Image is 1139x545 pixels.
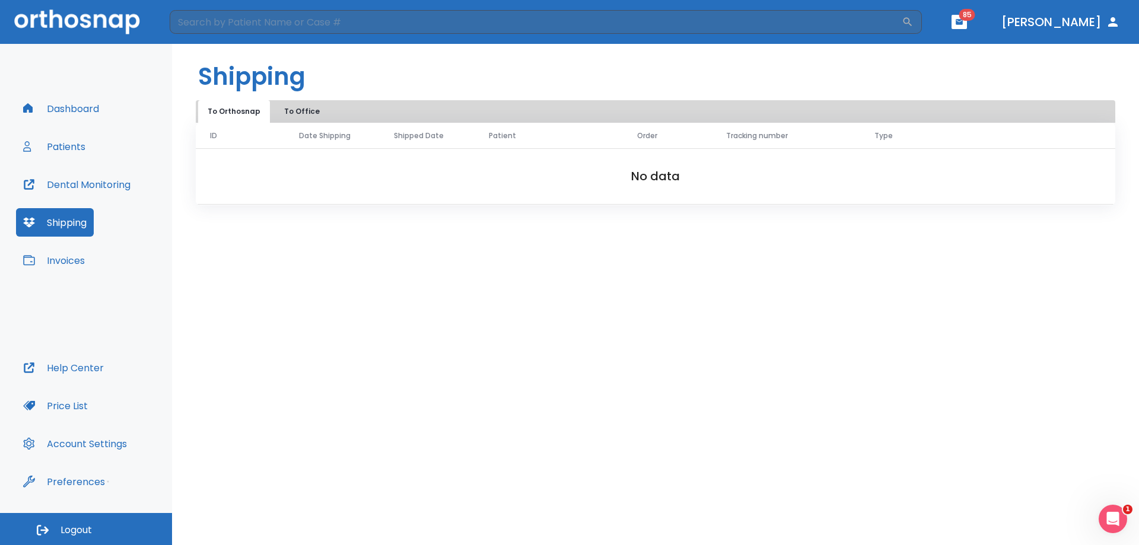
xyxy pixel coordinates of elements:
button: Dashboard [16,94,106,123]
span: Type [874,130,893,141]
button: Shipping [16,208,94,237]
button: Account Settings [16,429,134,458]
span: 1 [1123,505,1132,514]
span: ID [210,130,217,141]
span: Date Shipping [299,130,351,141]
button: Dental Monitoring [16,170,138,199]
span: Order [637,130,657,141]
button: To Orthosnap [198,100,270,123]
div: Tooltip anchor [103,476,113,487]
span: Logout [61,524,92,537]
button: [PERSON_NAME] [997,11,1125,33]
h1: Shipping [198,59,306,94]
span: Tracking number [726,130,788,141]
button: Patients [16,132,93,161]
button: To Office [272,100,332,123]
span: Patient [489,130,516,141]
input: Search by Patient Name or Case # [170,10,902,34]
img: Orthosnap [14,9,140,34]
button: Help Center [16,353,111,382]
div: tabs [198,100,334,123]
span: Shipped Date [394,130,444,141]
button: Invoices [16,246,92,275]
button: Preferences [16,467,112,496]
span: 85 [959,9,975,21]
iframe: Intercom live chat [1099,505,1127,533]
h2: No data [215,167,1096,185]
button: Price List [16,391,95,420]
